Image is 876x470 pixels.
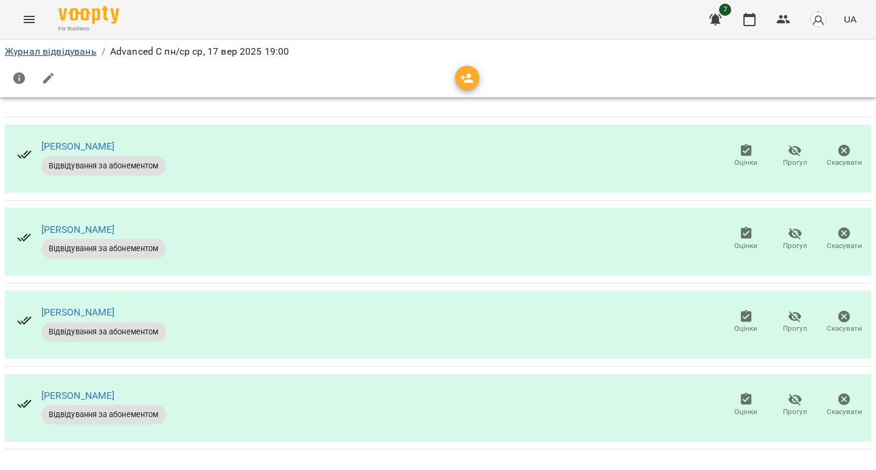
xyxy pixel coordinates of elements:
a: [PERSON_NAME] [41,306,115,318]
button: Прогул [771,223,820,257]
p: Advanced C пн/ср ср, 17 вер 2025 19:00 [110,44,290,59]
button: Оцінки [721,139,771,173]
span: Скасувати [827,323,862,334]
span: Скасувати [827,241,862,251]
button: Menu [15,5,44,34]
span: Прогул [783,407,807,417]
button: Прогул [771,305,820,339]
span: Відвідування за абонементом [41,243,166,254]
span: Прогул [783,157,807,168]
button: Скасувати [819,389,869,423]
nav: breadcrumb [5,44,871,59]
span: Скасувати [827,407,862,417]
button: Прогул [771,139,820,173]
img: Voopty Logo [58,6,119,24]
button: UA [839,8,861,30]
span: Відвідування за абонементом [41,327,166,337]
span: Відвідування за абонементом [41,161,166,171]
a: [PERSON_NAME] [41,390,115,401]
button: Оцінки [721,223,771,257]
button: Скасувати [819,223,869,257]
li: / [102,44,105,59]
span: Оцінки [734,407,757,417]
span: Скасувати [827,157,862,168]
span: Оцінки [734,241,757,251]
button: Оцінки [721,389,771,423]
button: Прогул [771,389,820,423]
button: Скасувати [819,139,869,173]
span: UA [844,13,857,26]
button: Оцінки [721,305,771,339]
img: avatar_s.png [810,11,827,28]
span: Відвідування за абонементом [41,409,166,420]
a: [PERSON_NAME] [41,140,115,152]
span: Оцінки [734,323,757,334]
span: 7 [719,4,731,16]
span: Оцінки [734,157,757,168]
span: For Business [58,25,119,33]
span: Прогул [783,241,807,251]
a: [PERSON_NAME] [41,224,115,235]
a: Журнал відвідувань [5,46,97,57]
button: Скасувати [819,305,869,339]
span: Прогул [783,323,807,334]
